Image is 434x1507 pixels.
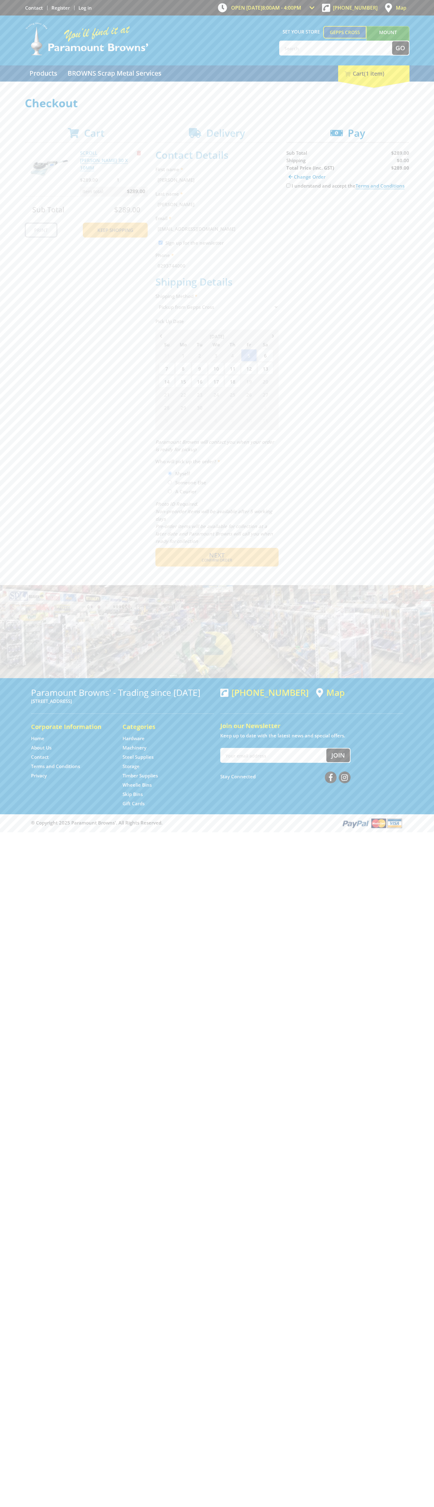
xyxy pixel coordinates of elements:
div: Stay Connected [220,769,351,784]
p: Keep up to date with the latest news and special offers. [220,732,403,739]
span: 8:00am - 4:00pm [262,4,301,11]
strong: $289.00 [391,165,409,171]
a: Go to the Products page [25,65,62,82]
input: Search [280,41,392,55]
a: Go to the Timber Supplies page [123,772,158,779]
p: [STREET_ADDRESS] [31,697,214,705]
a: Go to the Contact page [25,5,43,11]
span: $0.00 [397,157,409,163]
a: Go to the Privacy page [31,772,47,779]
h5: Corporate Information [31,722,110,731]
a: Go to the Contact page [31,754,49,760]
a: Go to the Home page [31,735,44,742]
span: Change Order [294,174,325,180]
span: Set your store [279,26,324,37]
a: View a map of Gepps Cross location [316,687,345,698]
h3: Paramount Browns' - Trading since [DATE] [31,687,214,697]
a: Go to the Machinery page [123,745,146,751]
a: Go to the Gift Cards page [123,800,145,807]
a: Go to the Hardware page [123,735,145,742]
span: Sub Total [286,150,307,156]
a: Go to the Wheelie Bins page [123,782,152,788]
button: Join [326,749,350,762]
a: Change Order [286,171,328,182]
a: Go to the Terms and Conditions page [31,763,80,770]
a: Mount [PERSON_NAME] [366,26,409,50]
a: Go to the registration page [51,5,70,11]
div: Cart [338,65,409,82]
input: Please accept the terms and conditions. [286,184,290,188]
a: Gepps Cross [323,26,366,38]
div: [PHONE_NUMBER] [220,687,309,697]
span: Shipping [286,157,306,163]
label: I understand and accept the [292,183,405,189]
img: PayPal, Mastercard, Visa accepted [341,817,403,829]
span: Pay [348,126,365,140]
a: Log in [78,5,92,11]
a: Go to the Skip Bins page [123,791,143,798]
a: Terms and Conditions [356,183,405,189]
h5: Categories [123,722,202,731]
a: Go to the BROWNS Scrap Metal Services page [63,65,166,82]
div: ® Copyright 2025 Paramount Browns'. All Rights Reserved. [25,817,409,829]
h5: Join our Newsletter [220,722,403,730]
strong: Total Price (inc. GST) [286,165,334,171]
span: OPEN [DATE] [231,4,301,11]
button: Go [392,41,409,55]
input: Your email address [221,749,326,762]
h1: Checkout [25,97,409,109]
a: Go to the Storage page [123,763,140,770]
span: (1 item) [364,70,384,77]
img: Paramount Browns' [25,22,149,56]
a: Go to the Steel Supplies page [123,754,154,760]
a: Go to the About Us page [31,745,51,751]
span: $289.00 [391,150,409,156]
